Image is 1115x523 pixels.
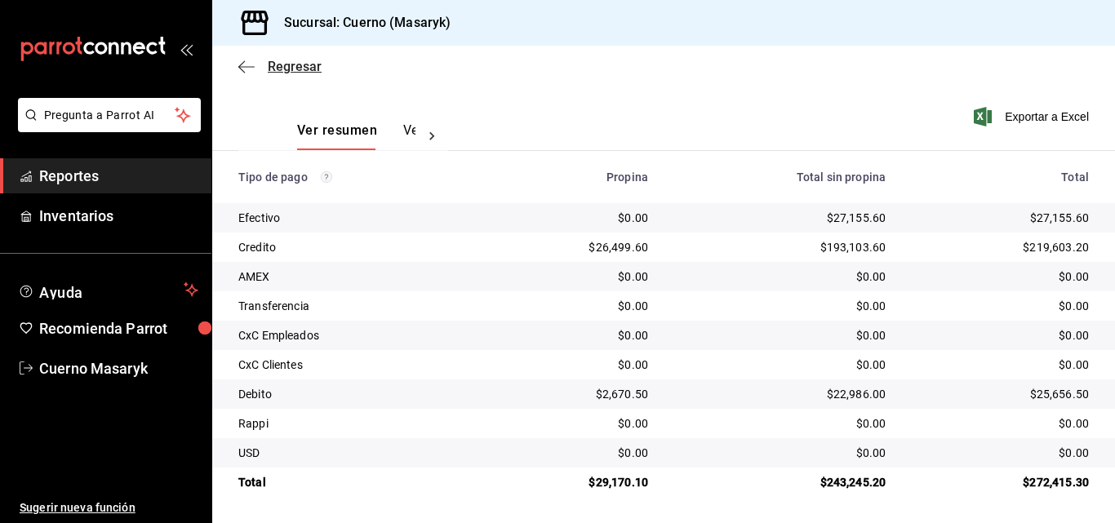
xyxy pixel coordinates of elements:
[238,474,473,490] div: Total
[499,357,648,373] div: $0.00
[912,474,1089,490] div: $272,415.30
[11,118,201,135] a: Pregunta a Parrot AI
[499,386,648,402] div: $2,670.50
[674,474,886,490] div: $243,245.20
[912,357,1089,373] div: $0.00
[674,415,886,432] div: $0.00
[912,386,1089,402] div: $25,656.50
[238,445,473,461] div: USD
[674,445,886,461] div: $0.00
[297,122,377,150] button: Ver resumen
[499,171,648,184] div: Propina
[238,327,473,343] div: CxC Empleados
[674,357,886,373] div: $0.00
[912,239,1089,255] div: $219,603.20
[44,107,175,124] span: Pregunta a Parrot AI
[977,107,1089,126] button: Exportar a Excel
[18,98,201,132] button: Pregunta a Parrot AI
[674,210,886,226] div: $27,155.60
[180,42,193,55] button: open_drawer_menu
[499,239,648,255] div: $26,499.60
[912,268,1089,285] div: $0.00
[674,327,886,343] div: $0.00
[238,386,473,402] div: Debito
[499,268,648,285] div: $0.00
[912,415,1089,432] div: $0.00
[238,171,473,184] div: Tipo de pago
[39,165,198,187] span: Reportes
[321,171,332,183] svg: Los pagos realizados con Pay y otras terminales son montos brutos.
[499,327,648,343] div: $0.00
[499,445,648,461] div: $0.00
[39,280,177,299] span: Ayuda
[674,298,886,314] div: $0.00
[912,445,1089,461] div: $0.00
[238,59,322,74] button: Regresar
[499,210,648,226] div: $0.00
[499,474,648,490] div: $29,170.10
[39,317,198,339] span: Recomienda Parrot
[20,499,198,516] span: Sugerir nueva función
[238,239,473,255] div: Credito
[403,122,464,150] button: Ver pagos
[912,171,1089,184] div: Total
[271,13,451,33] h3: Sucursal: Cuerno (Masaryk)
[912,298,1089,314] div: $0.00
[297,122,415,150] div: navigation tabs
[674,386,886,402] div: $22,986.00
[39,205,198,227] span: Inventarios
[238,415,473,432] div: Rappi
[268,59,322,74] span: Regresar
[499,415,648,432] div: $0.00
[499,298,648,314] div: $0.00
[238,298,473,314] div: Transferencia
[238,210,473,226] div: Efectivo
[674,171,886,184] div: Total sin propina
[238,357,473,373] div: CxC Clientes
[912,327,1089,343] div: $0.00
[674,268,886,285] div: $0.00
[912,210,1089,226] div: $27,155.60
[674,239,886,255] div: $193,103.60
[238,268,473,285] div: AMEX
[39,357,198,379] span: Cuerno Masaryk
